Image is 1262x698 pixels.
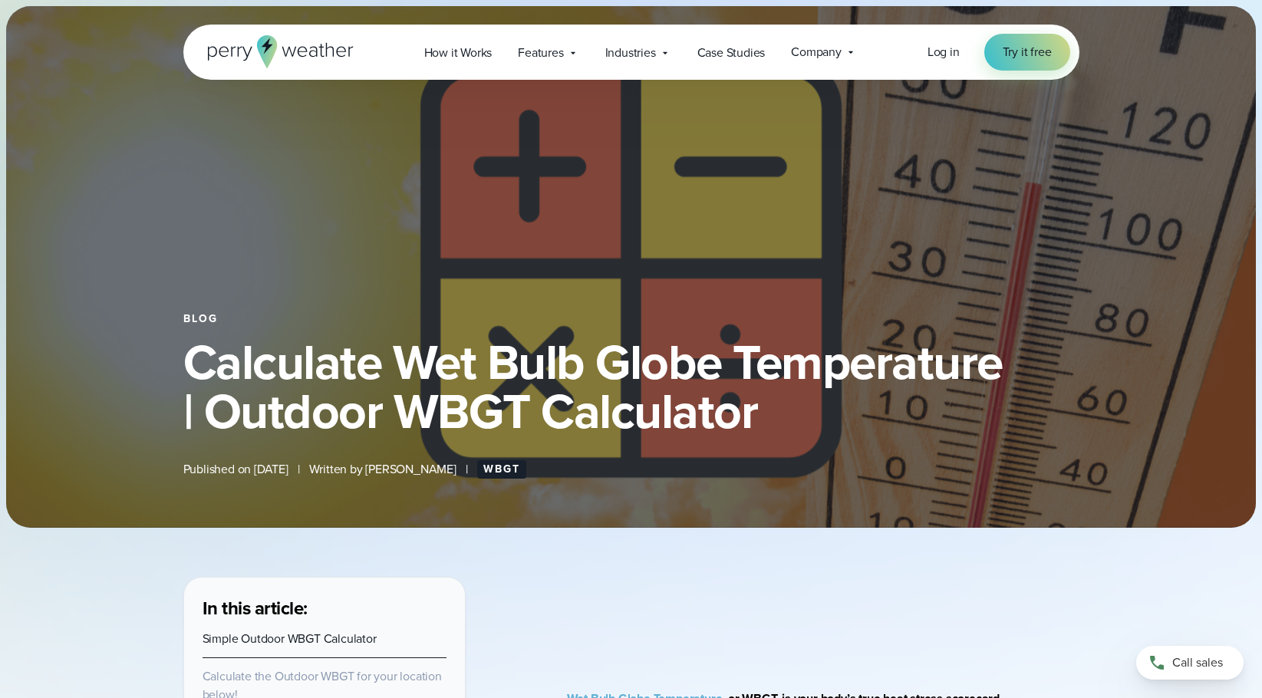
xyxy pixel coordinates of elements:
span: Try it free [1003,43,1052,61]
span: Call sales [1172,654,1223,672]
span: Written by [PERSON_NAME] [309,460,456,479]
a: WBGT [477,460,526,479]
span: Industries [605,44,656,62]
span: Company [791,43,842,61]
a: Case Studies [684,37,779,68]
h3: In this article: [203,596,446,621]
span: | [298,460,300,479]
span: Features [518,44,563,62]
h1: Calculate Wet Bulb Globe Temperature | Outdoor WBGT Calculator [183,337,1079,436]
a: Try it free [984,34,1070,71]
iframe: WBGT Explained: Listen as we break down all you need to know about WBGT Video [611,577,1034,640]
a: Simple Outdoor WBGT Calculator [203,630,377,647]
span: How it Works [424,44,493,62]
span: | [466,460,468,479]
span: Published on [DATE] [183,460,288,479]
a: Log in [928,43,960,61]
span: Case Studies [697,44,766,62]
a: How it Works [411,37,506,68]
a: Call sales [1136,646,1244,680]
div: Blog [183,313,1079,325]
